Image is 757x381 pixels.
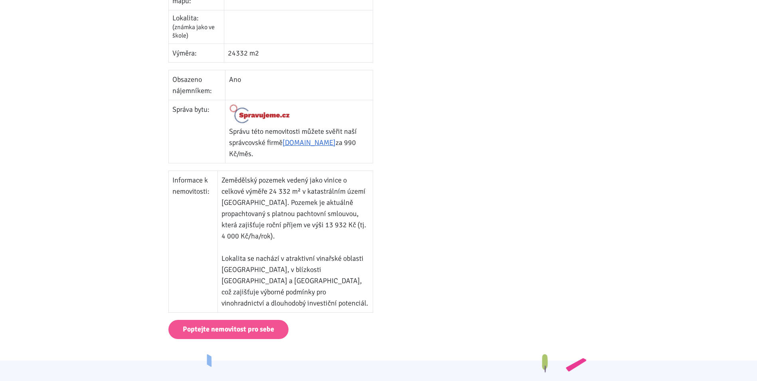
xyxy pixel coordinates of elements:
[169,171,218,312] td: Informace k nemovitosti:
[169,10,224,44] td: Lokalita:
[283,138,336,147] a: [DOMAIN_NAME]
[169,100,225,163] td: Správa bytu:
[229,104,290,124] img: Logo Spravujeme.cz
[224,44,373,63] td: 24332 m2
[229,126,369,159] p: Správu této nemovitosti můžete svěřit naší správcovské firmě za 990 Kč/měs.
[172,23,215,40] span: (známka jako ve škole)
[169,44,224,63] td: Výměra:
[217,171,373,312] td: Zemědělský pozemek vedený jako vinice o celkové výměře 24 332 m² v katastrálním území [GEOGRAPHIC...
[169,70,225,100] td: Obsazeno nájemníkem:
[225,70,373,100] td: Ano
[168,320,289,339] a: Poptejte nemovitost pro sebe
